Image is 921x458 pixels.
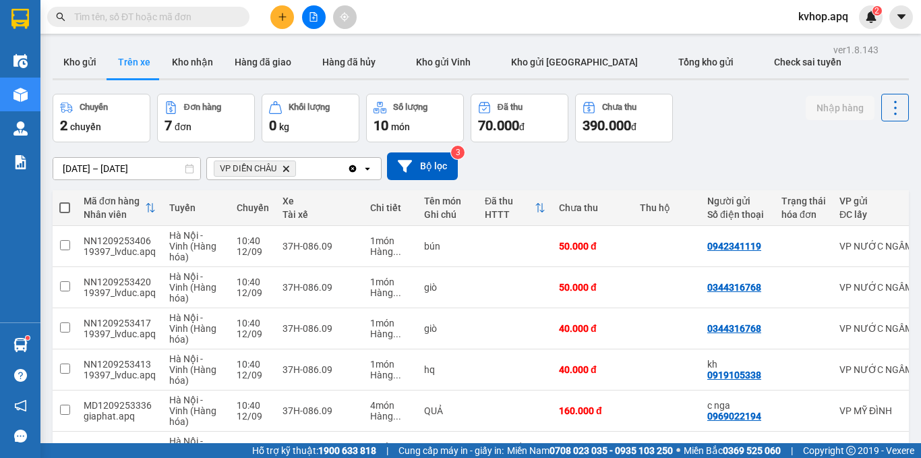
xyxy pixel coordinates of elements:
[70,121,101,132] span: chuyến
[707,400,768,411] div: c nga
[237,370,269,380] div: 12/09
[895,11,908,23] span: caret-down
[393,370,401,380] span: ...
[237,441,269,452] div: 10:40
[424,196,471,206] div: Tên món
[282,165,290,173] svg: Delete
[391,121,410,132] span: món
[278,12,287,22] span: plus
[366,94,464,142] button: Số lượng10món
[511,57,638,67] span: Kho gửi [GEOGRAPHIC_DATA]
[424,282,471,293] div: giò
[707,196,768,206] div: Người gửi
[84,359,156,370] div: NN1209253413
[74,9,233,24] input: Tìm tên, số ĐT hoặc mã đơn
[559,323,626,334] div: 40.000 đ
[839,196,916,206] div: VP gửi
[872,6,882,16] sup: 2
[370,411,411,422] div: Hàng thông thường
[279,121,289,132] span: kg
[846,446,856,455] span: copyright
[269,117,276,134] span: 0
[865,11,877,23] img: icon-new-feature
[84,318,156,328] div: NN1209253417
[393,246,401,257] span: ...
[53,158,200,179] input: Select a date range.
[374,117,388,134] span: 10
[80,103,108,112] div: Chuyến
[157,94,255,142] button: Đơn hàng7đơn
[583,117,631,134] span: 390.000
[559,241,626,252] div: 50.000 đ
[84,209,145,220] div: Nhân viên
[451,146,465,159] sup: 3
[370,370,411,380] div: Hàng thông thường
[393,287,401,298] span: ...
[169,202,223,213] div: Tuyến
[507,443,673,458] span: Miền Nam
[362,163,373,174] svg: open
[386,443,388,458] span: |
[640,202,694,213] div: Thu hộ
[56,12,65,22] span: search
[684,443,781,458] span: Miền Bắc
[283,282,357,293] div: 37H-086.09
[370,400,411,411] div: 4 món
[370,287,411,298] div: Hàng thông thường
[340,12,349,22] span: aim
[84,235,156,246] div: NN1209253406
[370,235,411,246] div: 1 món
[14,399,27,412] span: notification
[84,411,156,422] div: giaphat.apq
[318,445,376,456] strong: 1900 633 818
[707,282,761,293] div: 0344316768
[283,405,357,416] div: 37H-086.09
[14,369,27,382] span: question-circle
[283,209,357,220] div: Tài xế
[788,8,859,25] span: kvhop.apq
[322,57,376,67] span: Hàng đã hủy
[237,246,269,257] div: 12/09
[224,46,302,78] button: Hàng đã giao
[84,246,156,257] div: 19397_lvduc.apq
[549,445,673,456] strong: 0708 023 035 - 0935 103 250
[237,359,269,370] div: 10:40
[370,441,411,452] div: 1 món
[707,323,761,334] div: 0344316768
[347,163,358,174] svg: Clear all
[478,190,552,226] th: Toggle SortBy
[806,96,874,120] button: Nhập hàng
[424,209,471,220] div: Ghi chú
[485,209,535,220] div: HTTT
[84,328,156,339] div: 19397_lvduc.apq
[781,196,826,206] div: Trạng thái
[14,430,27,442] span: message
[833,42,879,57] div: ver 1.8.143
[283,323,357,334] div: 37H-086.09
[84,196,145,206] div: Mã đơn hàng
[220,163,276,174] span: VP DIỄN CHÂU
[424,364,471,375] div: hq
[559,364,626,375] div: 40.000 đ
[424,405,471,416] div: QUẢ
[237,318,269,328] div: 10:40
[13,54,28,68] img: warehouse-icon
[424,323,471,334] div: giò
[26,336,30,340] sup: 1
[13,121,28,136] img: warehouse-icon
[370,318,411,328] div: 1 món
[889,5,913,29] button: caret-down
[333,5,357,29] button: aim
[60,117,67,134] span: 2
[283,196,357,206] div: Xe
[575,94,673,142] button: Chưa thu390.000đ
[53,94,150,142] button: Chuyến2chuyến
[270,5,294,29] button: plus
[774,57,841,67] span: Check sai tuyến
[707,241,761,252] div: 0942341119
[631,121,636,132] span: đ
[559,202,626,213] div: Chưa thu
[299,162,300,175] input: Selected VP DIỄN CHÂU.
[678,57,734,67] span: Tổng kho gửi
[13,155,28,169] img: solution-icon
